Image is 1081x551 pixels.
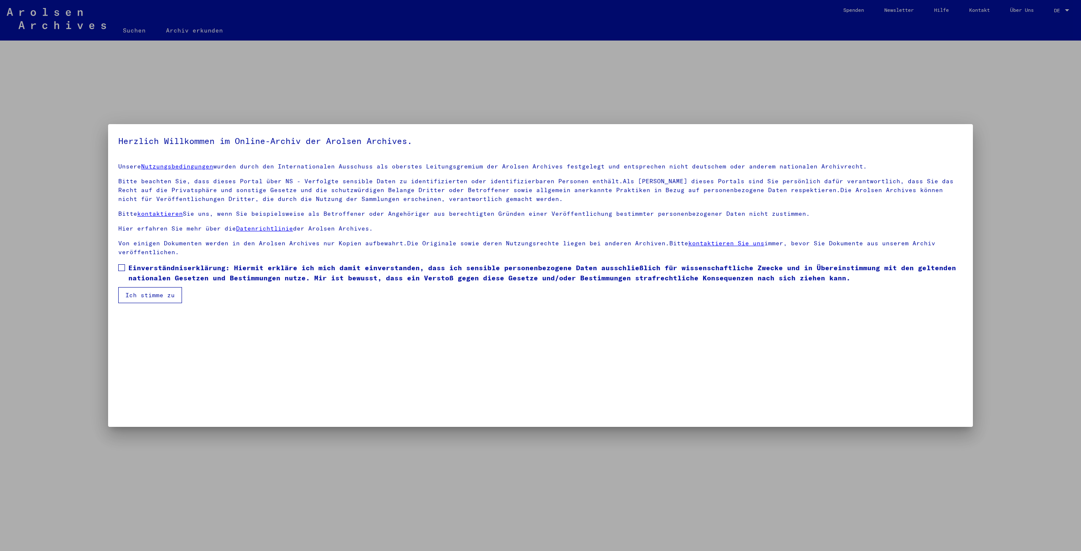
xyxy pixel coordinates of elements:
a: kontaktieren [137,210,183,217]
span: Einverständniserklärung: Hiermit erkläre ich mich damit einverstanden, dass ich sensible personen... [128,263,963,283]
p: Hier erfahren Sie mehr über die der Arolsen Archives. [118,224,963,233]
a: Datenrichtlinie [236,225,293,232]
p: Unsere wurden durch den Internationalen Ausschuss als oberstes Leitungsgremium der Arolsen Archiv... [118,162,963,171]
h5: Herzlich Willkommen im Online-Archiv der Arolsen Archives. [118,134,963,148]
p: Bitte beachten Sie, dass dieses Portal über NS - Verfolgte sensible Daten zu identifizierten oder... [118,177,963,204]
p: Von einigen Dokumenten werden in den Arolsen Archives nur Kopien aufbewahrt.Die Originale sowie d... [118,239,963,257]
a: Nutzungsbedingungen [141,163,213,170]
p: Bitte Sie uns, wenn Sie beispielsweise als Betroffener oder Angehöriger aus berechtigten Gründen ... [118,209,963,218]
button: Ich stimme zu [118,287,182,303]
a: kontaktieren Sie uns [688,239,764,247]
